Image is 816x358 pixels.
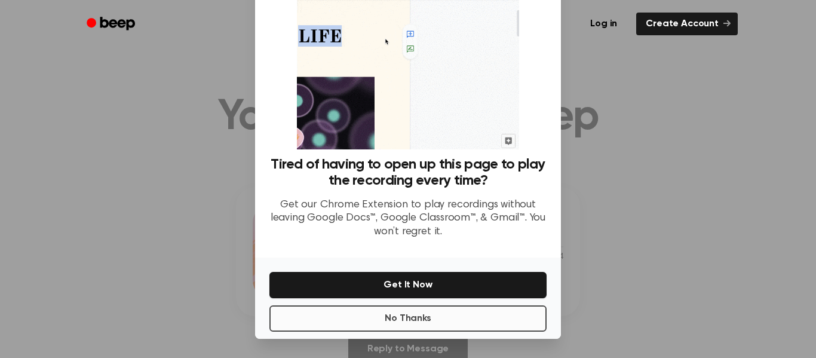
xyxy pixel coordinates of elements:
[269,157,547,189] h3: Tired of having to open up this page to play the recording every time?
[78,13,146,36] a: Beep
[269,305,547,332] button: No Thanks
[636,13,738,35] a: Create Account
[269,198,547,239] p: Get our Chrome Extension to play recordings without leaving Google Docs™, Google Classroom™, & Gm...
[578,10,629,38] a: Log in
[269,272,547,298] button: Get It Now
